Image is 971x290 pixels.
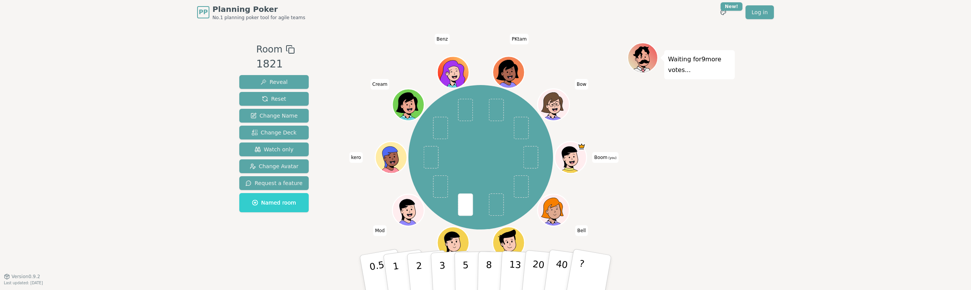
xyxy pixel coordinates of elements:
[250,112,298,120] span: Change Name
[239,176,309,190] button: Request a feature
[746,5,774,19] a: Log in
[250,162,299,170] span: Change Avatar
[373,225,387,236] span: Click to change your name
[252,199,296,206] span: Named room
[239,109,309,123] button: Change Name
[262,95,286,103] span: Reset
[510,33,528,44] span: Click to change your name
[12,274,40,280] span: Version 0.9.2
[197,4,305,21] a: PPPlanning PokerNo.1 planning poker tool for agile teams
[256,43,282,56] span: Room
[212,4,305,15] span: Planning Poker
[716,5,730,19] button: New!
[434,33,450,44] span: Click to change your name
[607,156,617,160] span: (you)
[199,8,207,17] span: PP
[260,78,288,86] span: Reveal
[4,281,43,285] span: Last updated: [DATE]
[556,143,586,172] button: Click to change your avatar
[255,146,294,153] span: Watch only
[256,56,295,72] div: 1821
[239,126,309,139] button: Change Deck
[239,193,309,212] button: Named room
[578,143,586,151] span: Boom is the host
[370,79,389,89] span: Click to change your name
[668,54,731,75] p: Waiting for 9 more votes...
[721,2,742,11] div: New!
[252,129,296,136] span: Change Deck
[245,179,303,187] span: Request a feature
[212,15,305,21] span: No.1 planning poker tool for agile teams
[239,92,309,106] button: Reset
[592,152,618,163] span: Click to change your name
[349,152,363,163] span: Click to change your name
[239,75,309,89] button: Reveal
[575,79,588,89] span: Click to change your name
[575,225,588,236] span: Click to change your name
[239,159,309,173] button: Change Avatar
[239,143,309,156] button: Watch only
[4,274,40,280] button: Version0.9.2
